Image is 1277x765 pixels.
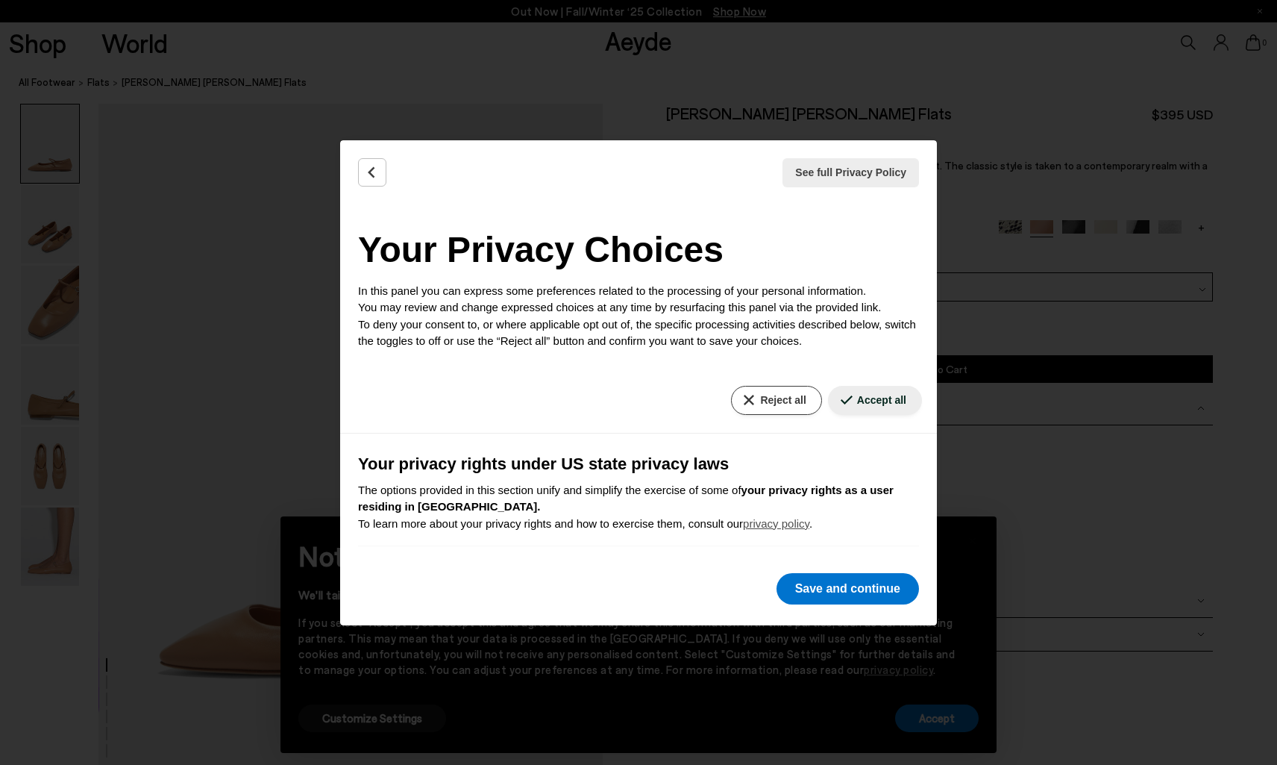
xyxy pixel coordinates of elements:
button: Reject all [731,386,821,415]
button: Accept all [828,386,922,415]
button: See full Privacy Policy [782,158,919,187]
h3: Your privacy rights under US state privacy laws [358,452,919,476]
button: Back [358,158,386,187]
b: your privacy rights as a user residing in [GEOGRAPHIC_DATA]. [358,484,894,513]
h2: Your Privacy Choices [358,223,919,277]
span: See full Privacy Policy [795,165,906,181]
p: In this panel you can express some preferences related to the processing of your personal informa... [358,283,919,350]
a: privacy policy [743,517,809,530]
p: The options provided in this section unify and simplify the exercise of some of To learn more abo... [358,482,919,533]
button: Save and continue [776,573,919,605]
